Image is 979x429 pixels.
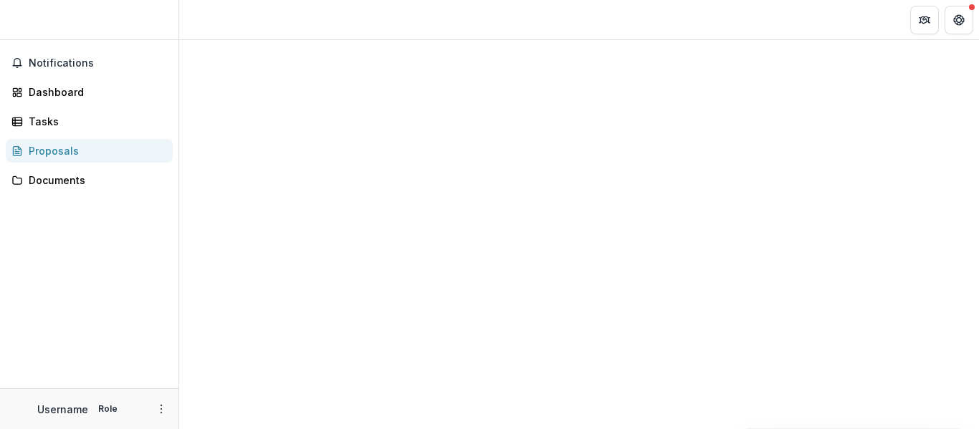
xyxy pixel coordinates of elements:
[153,400,170,418] button: More
[6,80,173,104] a: Dashboard
[6,52,173,74] button: Notifications
[29,85,161,100] div: Dashboard
[94,403,122,415] p: Role
[6,110,173,133] a: Tasks
[910,6,939,34] button: Partners
[6,168,173,192] a: Documents
[29,173,161,188] div: Documents
[37,402,88,417] p: Username
[29,114,161,129] div: Tasks
[29,57,167,69] span: Notifications
[945,6,973,34] button: Get Help
[29,143,161,158] div: Proposals
[6,139,173,163] a: Proposals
